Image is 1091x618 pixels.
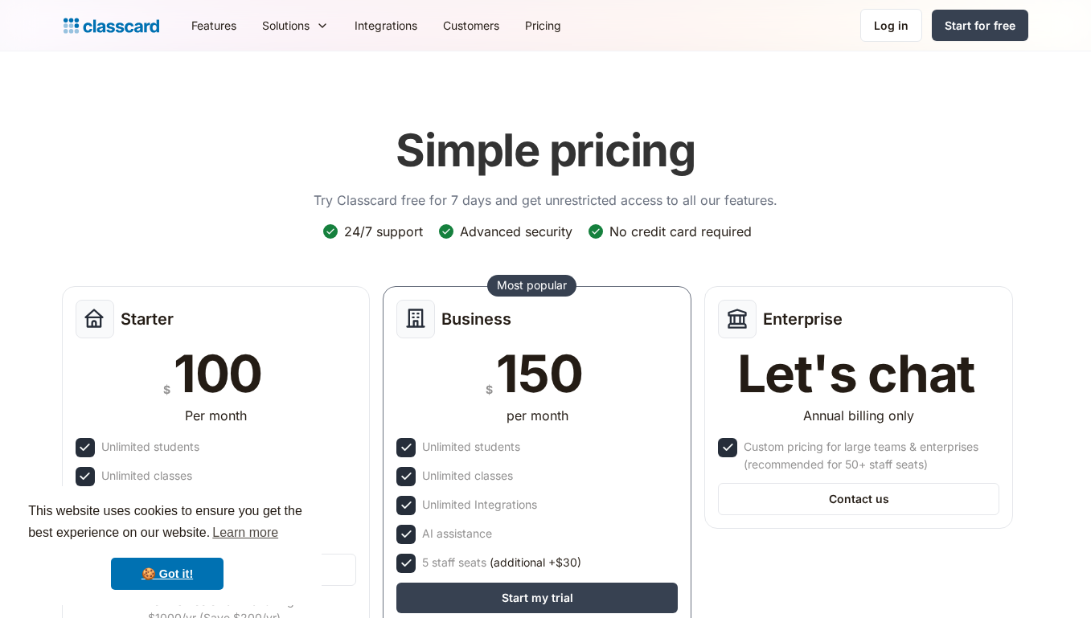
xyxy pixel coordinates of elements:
div: cookieconsent [13,486,322,605]
div: Solutions [262,17,310,34]
div: $ [163,379,170,399]
div: Custom pricing for large teams & enterprises (recommended for 50+ staff seats) [744,438,996,473]
h2: Starter [121,309,174,329]
div: Start for free [945,17,1015,34]
a: home [64,14,159,37]
div: AI assistance [422,525,492,542]
div: No credit card required [609,223,752,240]
div: Unlimited students [422,438,520,456]
div: per month [507,406,568,425]
a: Start for free [932,10,1028,41]
a: Customers [430,7,512,43]
a: Pricing [512,7,574,43]
h2: Business [441,309,511,329]
div: Solutions [249,7,342,43]
a: Contact us [718,483,999,515]
div: Unlimited students [101,438,199,456]
div: Log in [874,17,908,34]
h2: Enterprise [763,309,843,329]
div: Unlimited classes [101,467,192,485]
div: Annual billing only [803,406,914,425]
div: Unlimited Integrations [422,496,537,514]
div: Let's chat [737,348,975,399]
div: 5 staff seats [422,554,581,571]
a: learn more about cookies [210,521,281,545]
div: Per month [185,406,247,425]
div: 24/7 support [344,223,423,240]
a: Integrations [342,7,430,43]
h1: Simple pricing [396,124,695,178]
div: Most popular [497,277,567,293]
div: Advanced security [460,223,572,240]
div: $ [486,379,493,399]
a: Log in [860,9,922,42]
p: Try Classcard free for 7 days and get unrestricted access to all our features. [314,190,777,210]
a: Start my trial [396,583,678,613]
a: Features [178,7,249,43]
a: dismiss cookie message [111,558,224,590]
div: 100 [174,348,262,399]
div: Unlimited classes [422,467,513,485]
div: 150 [496,348,582,399]
span: (additional +$30) [490,554,581,571]
span: This website uses cookies to ensure you get the best experience on our website. [28,501,306,545]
